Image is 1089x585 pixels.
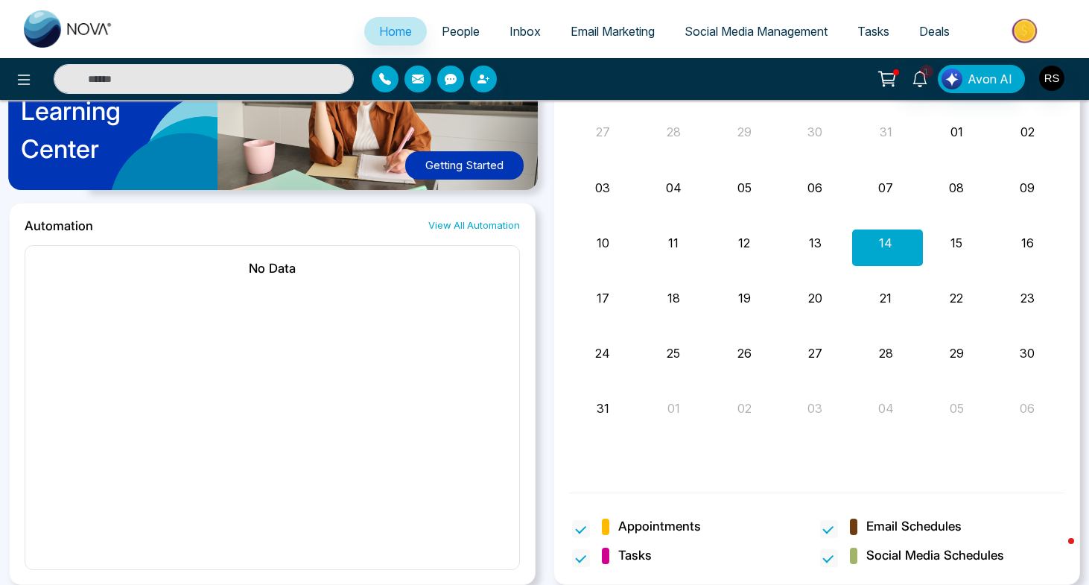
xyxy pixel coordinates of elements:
[737,123,752,141] button: 29
[737,399,752,417] button: 02
[597,399,609,417] button: 31
[667,123,681,141] button: 28
[428,218,520,233] a: View All Automation
[1020,399,1035,417] button: 06
[950,289,963,307] button: 22
[596,123,610,141] button: 27
[379,24,412,39] span: Home
[880,123,892,141] button: 31
[618,546,652,566] span: Tasks
[1020,179,1035,197] button: 09
[807,399,822,417] button: 03
[666,179,682,197] button: 04
[919,24,950,39] span: Deals
[878,399,894,417] button: 04
[879,234,892,252] button: 14
[808,289,822,307] button: 20
[949,179,964,197] button: 08
[364,17,427,45] a: Home
[405,151,524,180] button: Getting Started
[442,24,480,39] span: People
[1020,289,1035,307] button: 23
[809,234,822,252] button: 13
[571,24,655,39] span: Email Marketing
[25,218,93,233] h2: Automation
[866,546,1004,566] span: Social Media Schedules
[972,14,1080,48] img: Market-place.gif
[968,70,1012,88] span: Avon AI
[670,17,842,45] a: Social Media Management
[427,17,495,45] a: People
[737,179,752,197] button: 05
[667,399,680,417] button: 01
[866,517,962,537] span: Email Schedules
[879,344,893,362] button: 28
[737,344,752,362] button: 26
[808,344,822,362] button: 27
[1020,123,1035,141] button: 02
[950,123,963,141] button: 01
[878,179,893,197] button: 07
[920,65,933,78] span: 1
[738,234,750,252] button: 12
[509,24,541,39] span: Inbox
[950,344,964,362] button: 29
[667,344,680,362] button: 25
[942,69,962,89] img: Lead Flow
[738,289,751,307] button: 19
[40,261,504,276] h2: No Data
[569,83,1064,475] div: Month View
[902,65,938,91] a: 1
[950,234,962,252] button: 15
[21,92,121,168] p: Learning Center
[807,123,822,141] button: 30
[1020,344,1035,362] button: 30
[595,179,610,197] button: 03
[938,65,1025,93] button: Avon AI
[668,234,679,252] button: 11
[1038,534,1074,570] iframe: Intercom live chat
[9,12,536,202] a: LearningCenterGetting Started
[857,24,889,39] span: Tasks
[1021,234,1034,252] button: 16
[556,17,670,45] a: Email Marketing
[667,289,680,307] button: 18
[685,24,828,39] span: Social Media Management
[618,517,701,537] span: Appointments
[595,344,610,362] button: 24
[24,10,113,48] img: Nova CRM Logo
[807,179,822,197] button: 06
[1,7,554,207] img: home-learning-center.png
[904,17,965,45] a: Deals
[950,399,964,417] button: 05
[842,17,904,45] a: Tasks
[597,234,609,252] button: 10
[1039,66,1064,91] img: User Avatar
[495,17,556,45] a: Inbox
[597,289,609,307] button: 17
[880,289,892,307] button: 21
